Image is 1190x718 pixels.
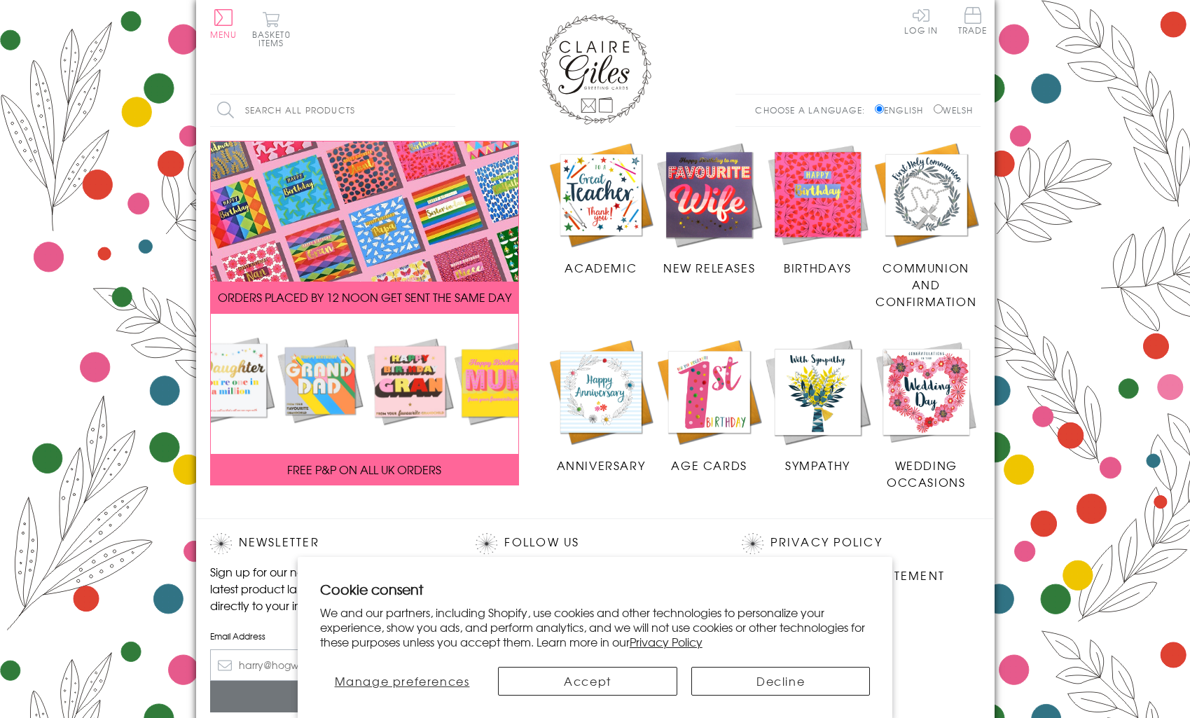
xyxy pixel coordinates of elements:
a: Academic [547,141,656,277]
span: Anniversary [557,457,646,474]
label: Email Address [210,630,448,642]
span: New Releases [663,259,755,276]
a: Communion and Confirmation [872,141,981,310]
input: English [875,104,884,113]
label: Welsh [934,104,974,116]
a: Privacy Policy [630,633,703,650]
a: Log In [904,7,938,34]
span: Birthdays [784,259,851,276]
span: FREE P&P ON ALL UK ORDERS [287,461,441,478]
a: Privacy Policy [770,533,882,552]
h2: Cookie consent [320,579,871,599]
span: Menu [210,28,237,41]
input: Welsh [934,104,943,113]
input: Search [441,95,455,126]
a: Wedding Occasions [872,338,981,490]
p: Choose a language: [755,104,872,116]
button: Manage preferences [320,667,485,696]
a: Age Cards [655,338,763,474]
input: Subscribe [210,681,448,712]
button: Basket0 items [252,11,291,47]
h2: Follow Us [476,533,714,554]
img: Claire Giles Greetings Cards [539,14,651,125]
span: Wedding Occasions [887,457,965,490]
label: English [875,104,930,116]
button: Decline [691,667,870,696]
input: Search all products [210,95,455,126]
a: Sympathy [763,338,872,474]
a: New Releases [655,141,763,277]
a: Trade [958,7,988,37]
span: Age Cards [671,457,747,474]
span: Sympathy [785,457,850,474]
span: ORDERS PLACED BY 12 NOON GET SENT THE SAME DAY [218,289,511,305]
h2: Newsletter [210,533,448,554]
button: Menu [210,9,237,39]
span: Trade [958,7,988,34]
button: Accept [498,667,677,696]
p: Sign up for our newsletter to receive the latest product launches, news and offers directly to yo... [210,563,448,614]
span: Manage preferences [335,672,470,689]
p: We and our partners, including Shopify, use cookies and other technologies to personalize your ex... [320,605,871,649]
a: Birthdays [763,141,872,277]
input: harry@hogwarts.edu [210,649,448,681]
span: Academic [565,259,637,276]
span: Communion and Confirmation [876,259,976,310]
span: 0 items [258,28,291,49]
a: Anniversary [547,338,656,474]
